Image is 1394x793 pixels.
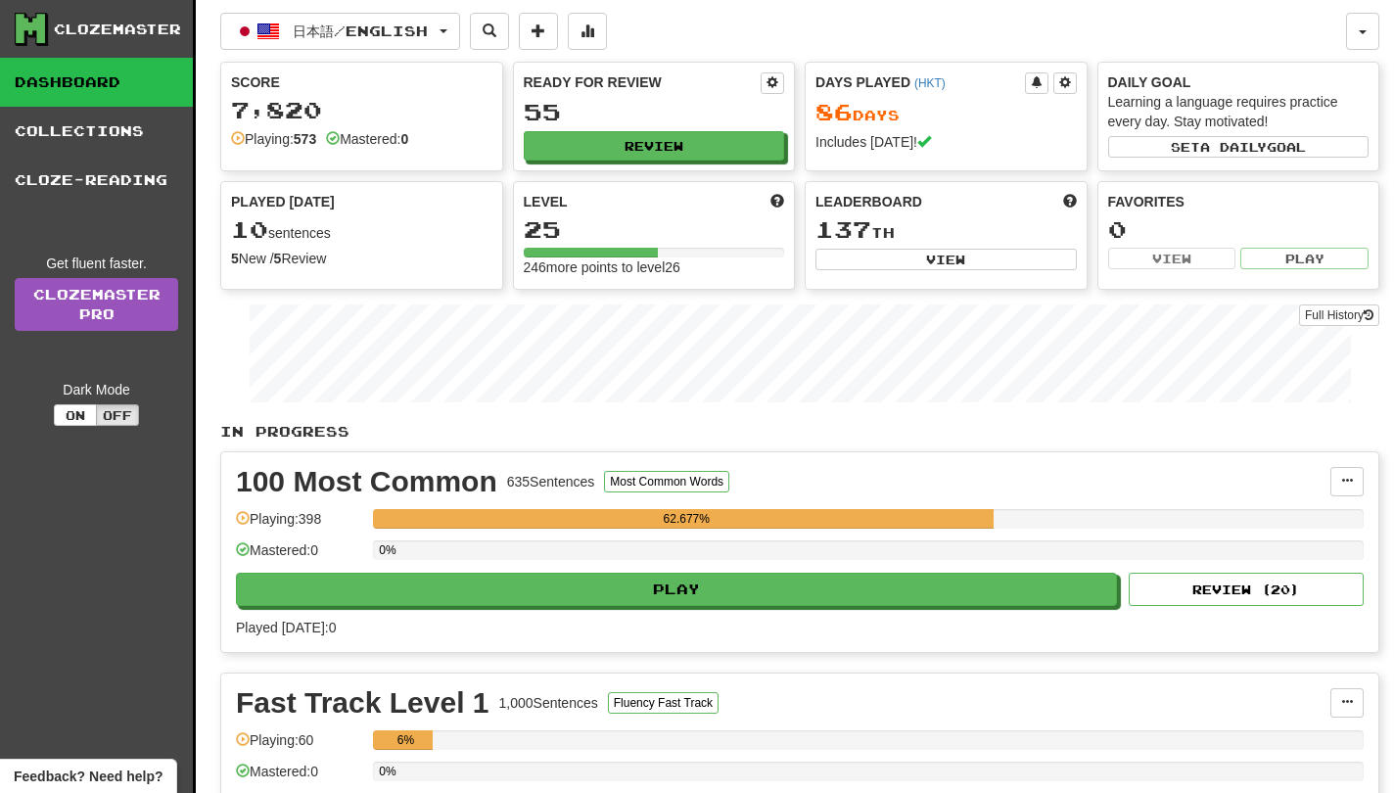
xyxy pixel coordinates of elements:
[1200,140,1267,154] span: a daily
[1299,304,1379,326] button: Full History
[54,404,97,426] button: On
[379,730,432,750] div: 6%
[815,249,1077,270] button: View
[524,131,785,161] button: Review
[236,688,489,718] div: Fast Track Level 1
[815,215,871,243] span: 137
[231,129,316,149] div: Playing:
[231,251,239,266] strong: 5
[96,404,139,426] button: Off
[524,257,785,277] div: 246 more points to level 26
[524,217,785,242] div: 25
[236,509,363,541] div: Playing: 398
[1108,217,1370,242] div: 0
[294,131,316,147] strong: 573
[608,692,719,714] button: Fluency Fast Track
[470,13,509,50] button: Search sentences
[1129,573,1364,606] button: Review (20)
[379,509,994,529] div: 62.677%
[15,254,178,273] div: Get fluent faster.
[815,98,853,125] span: 86
[524,100,785,124] div: 55
[604,471,729,492] button: Most Common Words
[236,467,497,496] div: 100 Most Common
[815,217,1077,243] div: th
[400,131,408,147] strong: 0
[231,249,492,268] div: New / Review
[231,192,335,211] span: Played [DATE]
[1063,192,1077,211] span: This week in points, UTC
[499,693,598,713] div: 1,000 Sentences
[815,192,922,211] span: Leaderboard
[519,13,558,50] button: Add sentence to collection
[54,20,181,39] div: Clozemaster
[231,215,268,243] span: 10
[14,767,163,786] span: Open feedback widget
[1108,192,1370,211] div: Favorites
[236,573,1117,606] button: Play
[15,380,178,399] div: Dark Mode
[568,13,607,50] button: More stats
[231,98,492,122] div: 7,820
[326,129,408,149] div: Mastered:
[815,132,1077,152] div: Includes [DATE]!
[815,100,1077,125] div: Day s
[236,730,363,763] div: Playing: 60
[293,23,428,39] span: 日本語 / English
[231,217,492,243] div: sentences
[236,540,363,573] div: Mastered: 0
[1240,248,1369,269] button: Play
[770,192,784,211] span: Score more points to level up
[914,76,946,90] a: (HKT)
[524,192,568,211] span: Level
[274,251,282,266] strong: 5
[231,72,492,92] div: Score
[507,472,595,491] div: 635 Sentences
[1108,248,1236,269] button: View
[236,620,336,635] span: Played [DATE]: 0
[1108,136,1370,158] button: Seta dailygoal
[1108,72,1370,92] div: Daily Goal
[524,72,762,92] div: Ready for Review
[15,278,178,331] a: ClozemasterPro
[1108,92,1370,131] div: Learning a language requires practice every day. Stay motivated!
[220,13,460,50] button: 日本語/English
[815,72,1025,92] div: Days Played
[220,422,1379,442] p: In Progress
